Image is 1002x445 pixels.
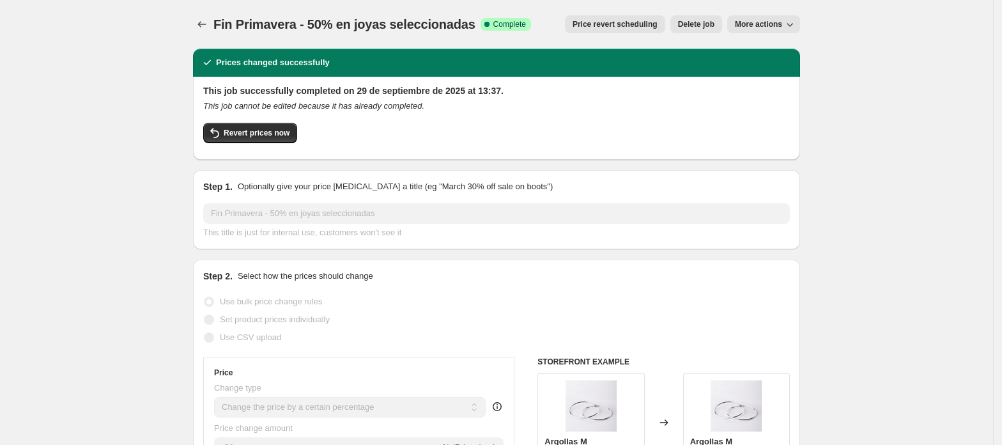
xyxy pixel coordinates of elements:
[216,56,330,69] h2: Prices changed successfully
[193,15,211,33] button: Price change jobs
[203,101,424,111] i: This job cannot be edited because it has already completed.
[238,270,373,283] p: Select how the prices should change
[220,332,281,342] span: Use CSV upload
[491,400,504,413] div: help
[203,228,401,237] span: This title is just for internal use, customers won't see it
[214,423,293,433] span: Price change amount
[203,270,233,283] h2: Step 2.
[220,297,322,306] span: Use bulk price change rules
[537,357,790,367] h6: STOREFRONT EXAMPLE
[565,15,665,33] button: Price revert scheduling
[573,19,658,29] span: Price revert scheduling
[670,15,722,33] button: Delete job
[727,15,800,33] button: More actions
[213,17,475,31] span: Fin Primavera - 50% en joyas seleccionadas
[203,180,233,193] h2: Step 1.
[678,19,714,29] span: Delete job
[203,123,297,143] button: Revert prices now
[238,180,553,193] p: Optionally give your price [MEDICAL_DATA] a title (eg "March 30% off sale on boots")
[214,383,261,393] span: Change type
[493,19,526,29] span: Complete
[735,19,782,29] span: More actions
[220,315,330,324] span: Set product prices individually
[711,380,762,432] img: argollas-m_80x.jpg
[566,380,617,432] img: argollas-m_80x.jpg
[203,84,790,97] h2: This job successfully completed on 29 de septiembre de 2025 at 13:37.
[224,128,289,138] span: Revert prices now
[203,203,790,224] input: 30% off holiday sale
[214,368,233,378] h3: Price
